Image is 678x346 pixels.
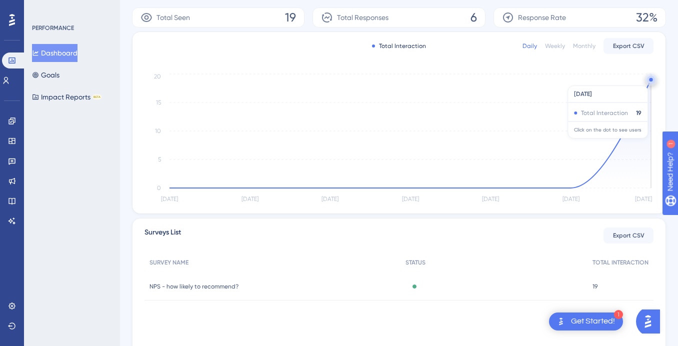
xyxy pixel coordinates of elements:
[156,99,161,106] tspan: 15
[285,9,296,25] span: 19
[321,195,338,202] tspan: [DATE]
[470,9,477,25] span: 6
[635,195,652,202] tspan: [DATE]
[32,66,59,84] button: Goals
[614,310,623,319] div: 1
[402,195,419,202] tspan: [DATE]
[32,88,101,106] button: Impact ReportsBETA
[405,258,425,266] span: STATUS
[32,24,74,32] div: PERFORMANCE
[32,44,77,62] button: Dashboard
[482,195,499,202] tspan: [DATE]
[522,42,537,50] div: Daily
[592,258,648,266] span: TOTAL INTERACTION
[92,94,101,99] div: BETA
[613,231,644,239] span: Export CSV
[603,38,653,54] button: Export CSV
[372,42,426,50] div: Total Interaction
[155,127,161,134] tspan: 10
[23,2,62,14] span: Need Help?
[156,11,190,23] span: Total Seen
[241,195,258,202] tspan: [DATE]
[337,11,388,23] span: Total Responses
[636,9,657,25] span: 32%
[69,5,72,13] div: 1
[555,315,567,327] img: launcher-image-alternative-text
[562,195,579,202] tspan: [DATE]
[144,226,181,244] span: Surveys List
[603,227,653,243] button: Export CSV
[549,312,623,330] div: Open Get Started! checklist, remaining modules: 1
[149,258,188,266] span: SURVEY NAME
[518,11,566,23] span: Response Rate
[613,42,644,50] span: Export CSV
[571,316,615,327] div: Get Started!
[161,195,178,202] tspan: [DATE]
[545,42,565,50] div: Weekly
[636,306,666,336] iframe: UserGuiding AI Assistant Launcher
[157,184,161,191] tspan: 0
[592,282,597,290] span: 19
[149,282,238,290] span: NPS - how likely to recommend?
[154,73,161,80] tspan: 20
[158,156,161,163] tspan: 5
[573,42,595,50] div: Monthly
